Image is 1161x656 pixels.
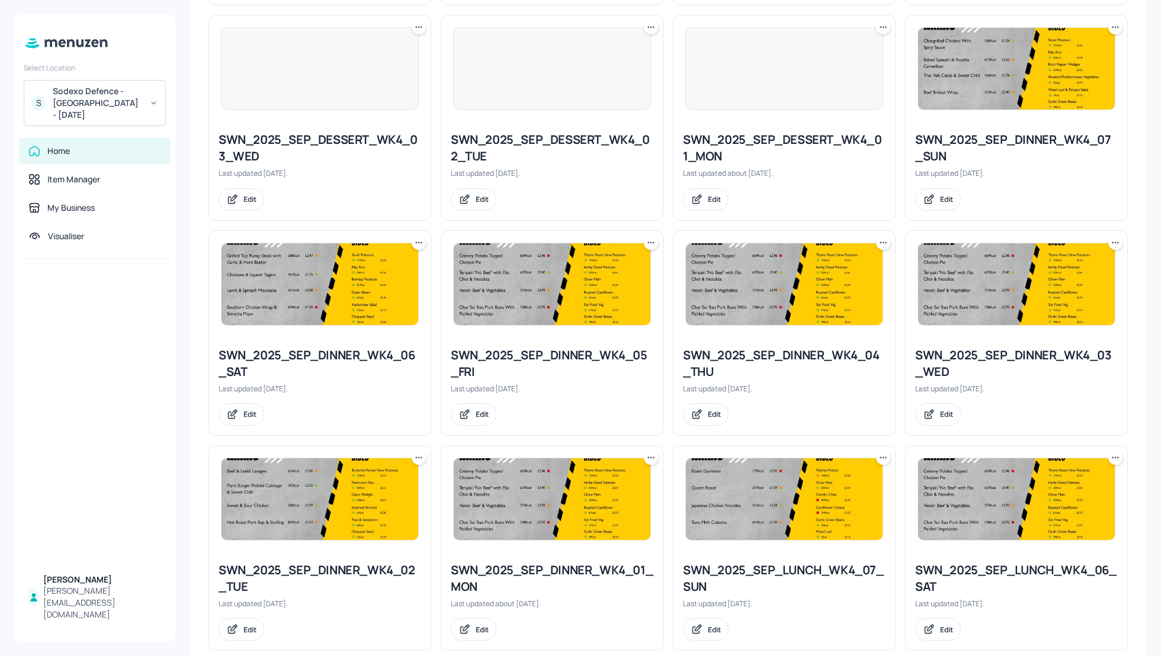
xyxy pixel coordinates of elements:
[683,384,886,394] div: Last updated [DATE].
[915,384,1118,394] div: Last updated [DATE].
[219,562,421,595] div: SWN_2025_SEP_DINNER_WK4_02_TUE
[940,194,953,204] div: Edit
[708,625,721,635] div: Edit
[686,458,883,540] img: 2025-09-01-1756732645674784ydmotq5n.jpeg
[940,625,953,635] div: Edit
[476,409,489,419] div: Edit
[243,409,256,419] div: Edit
[915,168,1118,178] div: Last updated [DATE].
[219,599,421,609] div: Last updated [DATE].
[915,599,1118,609] div: Last updated [DATE].
[476,194,489,204] div: Edit
[24,63,166,73] div: Select Location
[43,574,161,586] div: [PERSON_NAME]
[451,562,653,595] div: SWN_2025_SEP_DINNER_WK4_01_MON
[918,458,1115,540] img: 2025-06-06-1749210055637wqpoi84almh.jpeg
[683,168,886,178] div: Last updated about [DATE].
[53,85,142,121] div: Sodexo Defence - [GEOGRAPHIC_DATA] - [DATE]
[454,458,650,540] img: 2025-06-06-1749210055637wqpoi84almh.jpeg
[451,599,653,609] div: Last updated about [DATE].
[451,131,653,165] div: SWN_2025_SEP_DESSERT_WK4_02_TUE
[451,347,653,380] div: SWN_2025_SEP_DINNER_WK4_05_FRI
[683,131,886,165] div: SWN_2025_SEP_DESSERT_WK4_01_MON
[708,409,721,419] div: Edit
[43,585,161,620] div: [PERSON_NAME][EMAIL_ADDRESS][DOMAIN_NAME]
[915,562,1118,595] div: SWN_2025_SEP_LUNCH_WK4_06_SAT
[31,96,46,110] div: S
[219,347,421,380] div: SWN_2025_SEP_DINNER_WK4_06_SAT
[915,131,1118,165] div: SWN_2025_SEP_DINNER_WK4_07_SUN
[940,409,953,419] div: Edit
[47,173,100,185] div: Item Manager
[683,347,886,380] div: SWN_2025_SEP_DINNER_WK4_04_THU
[243,194,256,204] div: Edit
[686,243,883,325] img: 2025-06-06-1749210055637wqpoi84almh.jpeg
[708,194,721,204] div: Edit
[454,243,650,325] img: 2025-06-06-1749210055637wqpoi84almh.jpeg
[451,168,653,178] div: Last updated [DATE].
[918,243,1115,325] img: 2025-06-06-1749210055637wqpoi84almh.jpeg
[47,145,70,157] div: Home
[915,347,1118,380] div: SWN_2025_SEP_DINNER_WK4_03_WED
[219,131,421,165] div: SWN_2025_SEP_DESSERT_WK4_03_WED
[219,168,421,178] div: Last updated [DATE].
[219,384,421,394] div: Last updated [DATE].
[243,625,256,635] div: Edit
[222,243,418,325] img: 2025-06-06-1749217980695433w2lc7kec.jpeg
[476,625,489,635] div: Edit
[683,562,886,595] div: SWN_2025_SEP_LUNCH_WK4_07_SUN
[683,599,886,609] div: Last updated [DATE].
[918,28,1115,110] img: 2025-06-06-1749220393412y2ug5rmjv7n.jpeg
[451,384,653,394] div: Last updated [DATE].
[48,230,84,242] div: Visualiser
[222,458,418,540] img: 2025-09-01-1756734189324qquf3ymk2t7.jpeg
[47,202,95,214] div: My Business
